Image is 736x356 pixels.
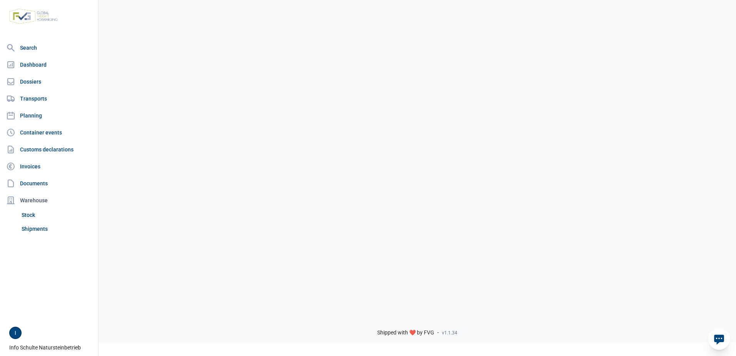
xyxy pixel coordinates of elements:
[3,176,95,191] a: Documents
[18,208,95,222] a: Stock
[6,6,61,27] img: FVG - Global freight forwarding
[3,125,95,140] a: Container events
[9,327,22,339] button: I
[3,57,95,72] a: Dashboard
[9,327,94,351] div: Info Schulte Natursteinbetrieb
[437,329,439,336] span: -
[3,40,95,55] a: Search
[3,193,95,208] div: Warehouse
[3,74,95,89] a: Dossiers
[18,222,95,236] a: Shipments
[377,329,434,336] span: Shipped with ❤️ by FVG
[3,91,95,106] a: Transports
[3,142,95,157] a: Customs declarations
[3,108,95,123] a: Planning
[3,159,95,174] a: Invoices
[442,330,457,336] span: v1.1.34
